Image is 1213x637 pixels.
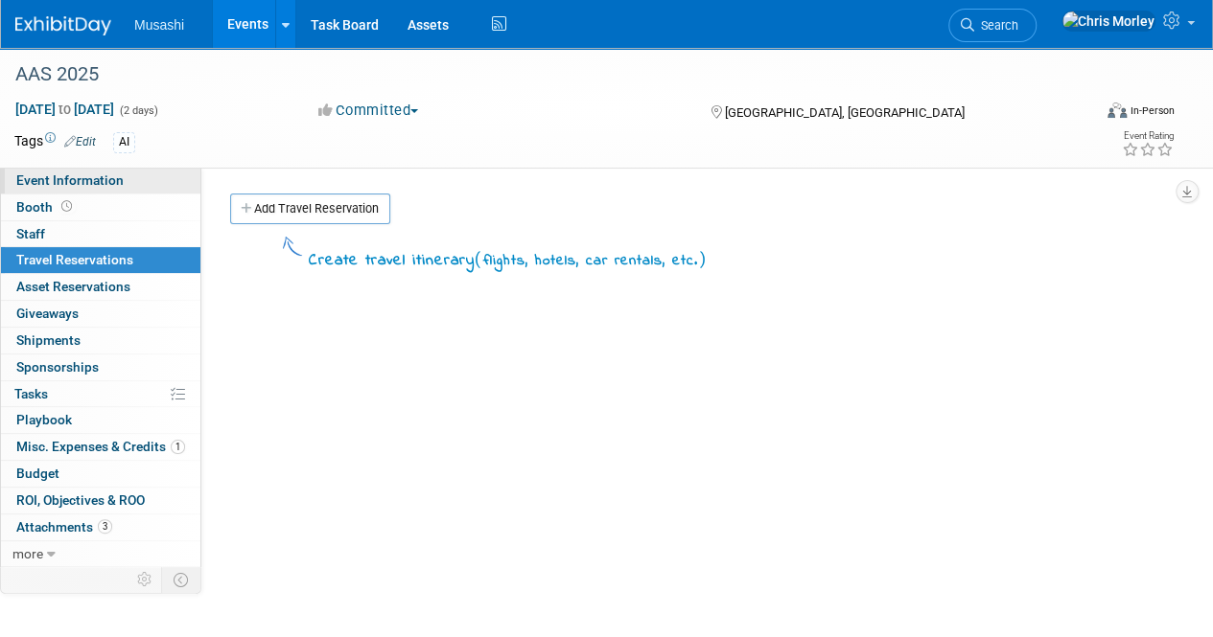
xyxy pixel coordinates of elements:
a: Giveaways [1,301,200,327]
a: ROI, Objectives & ROO [1,488,200,513]
a: Tasks [1,381,200,407]
a: Search [948,9,1037,42]
a: Travel Reservations [1,247,200,273]
img: Format-Inperson.png [1108,102,1127,118]
a: Sponsorships [1,354,200,380]
span: (2 days) [118,104,158,117]
span: Budget [16,466,59,481]
div: Create travel itinerary [309,247,707,273]
img: Chris Morley [1061,11,1155,32]
button: Committed [312,101,426,121]
span: Staff [16,226,45,241]
span: more [12,546,43,561]
a: Shipments [1,328,200,353]
a: Event Information [1,168,200,193]
div: AAS 2025 [9,57,1076,92]
span: ROI, Objectives & ROO [16,492,145,508]
a: Asset Reservations [1,274,200,300]
div: In-Person [1130,103,1175,118]
span: Asset Reservations [16,279,130,294]
div: AI [113,132,135,152]
img: ExhibitDay [15,16,111,35]
span: Sponsorships [16,359,99,375]
span: ) [698,249,707,268]
span: flights, hotels, car rentals, etc. [483,250,698,271]
a: Add Travel Reservation [230,193,390,224]
span: to [56,102,74,117]
span: Booth [16,199,76,215]
a: Staff [1,221,200,247]
span: Misc. Expenses & Credits [16,439,185,454]
span: Attachments [16,519,112,535]
div: Event Rating [1122,131,1174,141]
div: Event Format [1005,100,1175,128]
a: more [1,541,200,567]
td: Personalize Event Tab Strip [128,567,162,592]
a: Playbook [1,407,200,433]
span: Shipments [16,332,81,348]
span: Tasks [14,386,48,401]
span: Playbook [16,412,72,427]
a: Misc. Expenses & Credits1 [1,434,200,460]
a: Edit [64,135,96,148]
span: Event Information [16,172,124,188]
span: Giveaways [16,306,79,321]
span: Musashi [134,17,184,33]
span: [DATE] [DATE] [14,101,115,118]
span: ( [475,249,483,268]
span: [GEOGRAPHIC_DATA], [GEOGRAPHIC_DATA] [724,105,964,120]
span: Search [974,18,1018,33]
a: Booth [1,194,200,220]
a: Budget [1,461,200,487]
span: 3 [98,519,112,534]
span: Booth not reserved yet [58,199,76,214]
span: 1 [171,440,185,454]
span: Travel Reservations [16,252,133,267]
td: Tags [14,131,96,153]
td: Toggle Event Tabs [162,567,201,592]
a: Attachments3 [1,514,200,540]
